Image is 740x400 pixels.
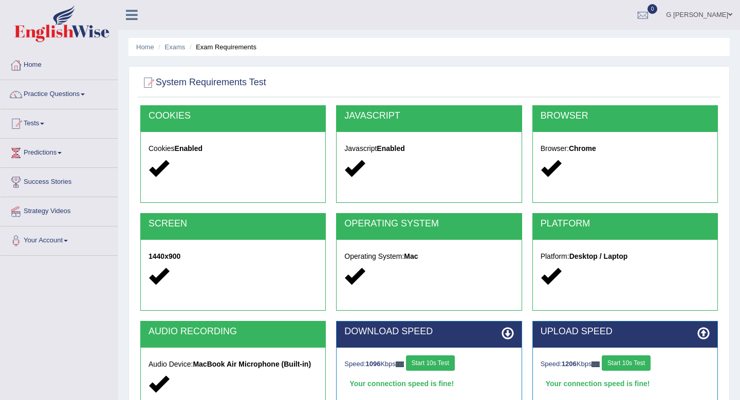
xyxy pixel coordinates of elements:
a: Your Account [1,226,118,252]
h5: Browser: [541,145,710,153]
strong: 1096 [366,360,381,368]
h5: Javascript [344,145,513,153]
strong: Enabled [175,144,202,153]
h2: JAVASCRIPT [344,111,513,121]
button: Start 10s Test [406,355,455,371]
a: Tests [1,109,118,135]
strong: Desktop / Laptop [569,252,628,260]
a: Practice Questions [1,80,118,106]
li: Exam Requirements [187,42,256,52]
a: Home [1,51,118,77]
strong: Chrome [569,144,596,153]
h5: Operating System: [344,253,513,260]
h2: AUDIO RECORDING [149,327,318,337]
strong: 1440x900 [149,252,180,260]
a: Home [136,43,154,51]
span: 0 [647,4,658,14]
h5: Platform: [541,253,710,260]
button: Start 10s Test [602,355,651,371]
img: ajax-loader-fb-connection.gif [591,361,600,367]
div: Your connection speed is fine! [541,376,710,391]
h2: System Requirements Test [140,75,266,90]
h2: DOWNLOAD SPEED [344,327,513,337]
strong: Enabled [377,144,404,153]
h5: Cookies [149,145,318,153]
a: Exams [165,43,186,51]
h5: Audio Device: [149,360,318,368]
strong: Mac [404,252,418,260]
h2: BROWSER [541,111,710,121]
h2: PLATFORM [541,219,710,229]
h2: COOKIES [149,111,318,121]
div: Your connection speed is fine! [344,376,513,391]
h2: OPERATING SYSTEM [344,219,513,229]
img: ajax-loader-fb-connection.gif [396,361,404,367]
h2: SCREEN [149,219,318,229]
div: Speed: Kbps [541,355,710,373]
a: Success Stories [1,168,118,194]
strong: 1206 [562,360,577,368]
a: Strategy Videos [1,197,118,223]
strong: MacBook Air Microphone (Built-in) [193,360,311,368]
h2: UPLOAD SPEED [541,327,710,337]
a: Predictions [1,139,118,164]
div: Speed: Kbps [344,355,513,373]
